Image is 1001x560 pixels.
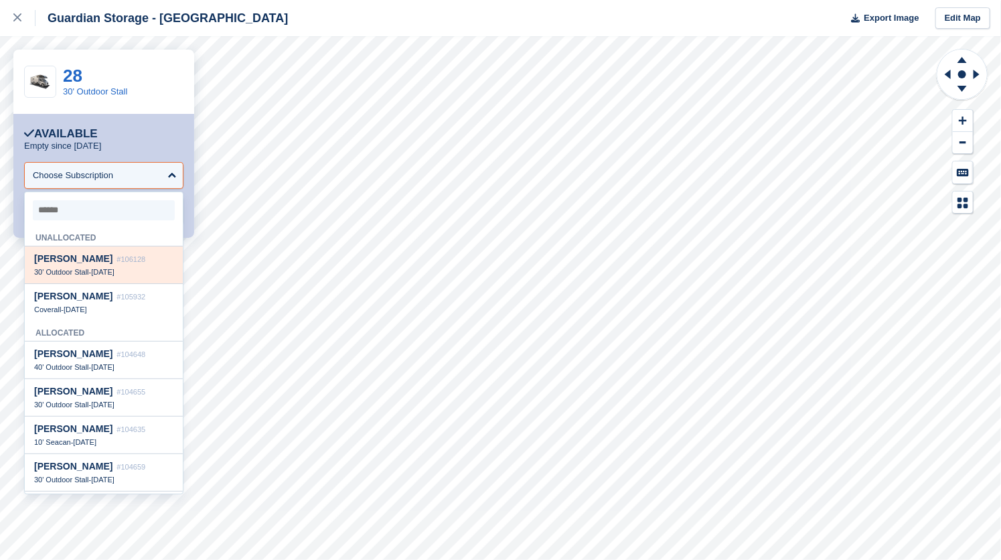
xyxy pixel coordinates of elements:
div: Unallocated [25,226,183,247]
span: #104635 [117,425,145,433]
a: 30' Outdoor Stall [63,86,127,96]
span: 10' Seacan [34,438,71,446]
span: [DATE] [64,305,87,313]
span: [PERSON_NAME] [34,348,112,359]
div: - [34,305,173,314]
div: Choose Subscription [33,169,113,182]
span: 30' Outdoor Stall [34,476,89,484]
span: 30' Outdoor Stall [34,268,89,276]
button: Map Legend [953,192,973,214]
span: 30' Outdoor Stall [34,401,89,409]
span: [DATE] [91,476,114,484]
span: [PERSON_NAME] [34,461,112,472]
span: #104659 [117,463,145,471]
span: [DATE] [91,363,114,371]
span: Coverall [34,305,61,313]
span: [DATE] [91,268,114,276]
span: Export Image [864,11,919,25]
p: Empty since [DATE] [24,141,101,151]
div: - [34,437,173,447]
span: [PERSON_NAME] [34,291,112,301]
a: 28 [63,66,82,86]
span: #104648 [117,350,145,358]
span: #104655 [117,388,145,396]
div: Available [24,127,98,141]
div: - [34,475,173,484]
span: [DATE] [91,401,114,409]
div: Guardian Storage - [GEOGRAPHIC_DATA] [35,10,288,26]
span: [PERSON_NAME] [34,253,112,264]
span: 40' Outdoor Stall [34,363,89,371]
span: [PERSON_NAME] [34,386,112,397]
button: Zoom In [953,110,973,132]
a: Edit Map [935,7,990,29]
div: Allocated [25,321,183,342]
img: Campervan.jpg [25,73,56,90]
div: - [34,362,173,372]
button: Export Image [843,7,919,29]
button: Zoom Out [953,132,973,154]
span: #105932 [117,293,145,301]
div: - [34,267,173,277]
span: #106128 [117,255,145,263]
div: - [34,400,173,409]
button: Keyboard Shortcuts [953,161,973,184]
span: [DATE] [73,438,96,446]
span: [PERSON_NAME] [34,423,112,434]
